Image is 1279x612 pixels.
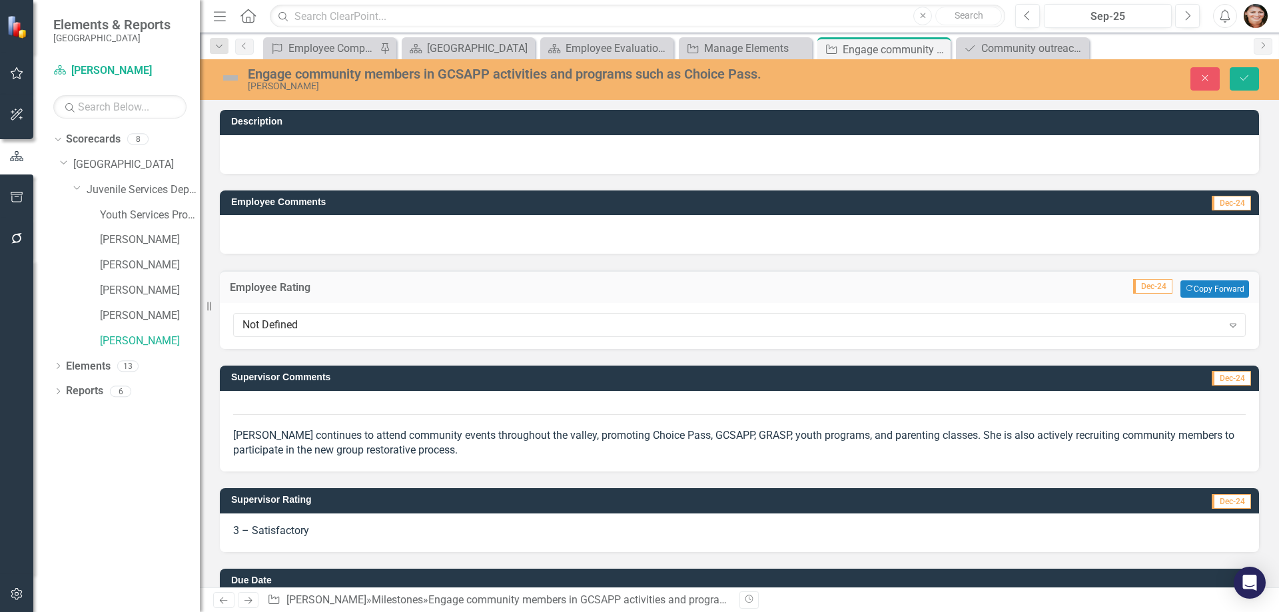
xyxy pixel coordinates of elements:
span: Dec-24 [1133,279,1172,294]
a: Manage Elements [682,40,809,57]
p: [PERSON_NAME] continues to attend community events throughout the valley, promoting Choice Pass, ... [233,428,1246,459]
span: Dec-24 [1212,371,1251,386]
div: Engage community members in GCSAPP activities and programs such as Choice Pass. [248,67,803,81]
a: Milestones [372,593,423,606]
a: Scorecards [66,132,121,147]
a: [PERSON_NAME] [100,283,200,298]
a: Elements [66,359,111,374]
span: Elements & Reports [53,17,171,33]
div: Open Intercom Messenger [1234,567,1266,599]
a: Juvenile Services Department [87,182,200,198]
img: ClearPoint Strategy [7,15,30,38]
a: [GEOGRAPHIC_DATA] [73,157,200,172]
a: [GEOGRAPHIC_DATA] [405,40,532,57]
span: Dec-24 [1212,494,1251,509]
a: Employee Competencies to Update [266,40,376,57]
div: » » [267,593,729,608]
div: [GEOGRAPHIC_DATA] [427,40,532,57]
span: Dec-24 [1212,196,1251,210]
button: Copy Forward [1180,280,1249,298]
a: [PERSON_NAME] [286,593,366,606]
div: Engage community members in GCSAPP activities and programs such as Choice Pass. [843,41,947,58]
div: 13 [117,360,139,372]
span: Search [955,10,983,21]
div: Manage Elements [704,40,809,57]
div: [PERSON_NAME] [248,81,803,91]
h3: Supervisor Comments [231,372,956,382]
a: [PERSON_NAME] [53,63,187,79]
small: [GEOGRAPHIC_DATA] [53,33,171,43]
div: 6 [110,386,131,397]
div: Employee Evaluation Navigation [566,40,670,57]
img: Emily Mirza [1244,4,1268,28]
a: Community outreach events for GCSAPP and Choice Pass. [959,40,1086,57]
input: Search ClearPoint... [270,5,1005,28]
div: 8 [127,134,149,145]
a: [PERSON_NAME] [100,232,200,248]
div: Community outreach events for GCSAPP and Choice Pass. [981,40,1086,57]
h3: Description [231,117,1252,127]
div: Not Defined [242,318,1222,333]
h3: Employee Comments [231,197,946,207]
a: [PERSON_NAME] [100,308,200,324]
input: Search Below... [53,95,187,119]
img: Not Defined [220,67,241,89]
span: 3 – Satisfactory [233,524,309,537]
a: Reports [66,384,103,399]
a: Employee Evaluation Navigation [544,40,670,57]
h3: Supervisor Rating [231,495,909,505]
div: Sep-25 [1049,9,1167,25]
a: [PERSON_NAME] [100,334,200,349]
div: Engage community members in GCSAPP activities and programs such as Choice Pass. [428,593,837,606]
button: Search [935,7,1002,25]
a: [PERSON_NAME] [100,258,200,273]
div: Employee Competencies to Update [288,40,376,57]
a: Youth Services Program [100,208,200,223]
button: Sep-25 [1044,4,1172,28]
h3: Employee Rating [230,282,647,294]
h3: Due Date [231,575,1252,585]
